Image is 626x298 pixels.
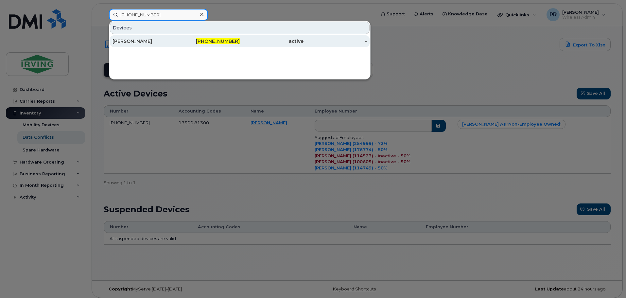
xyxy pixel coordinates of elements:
[110,22,370,34] div: Devices
[240,38,304,44] div: active
[196,38,240,44] span: [PHONE_NUMBER]
[110,35,370,47] a: [PERSON_NAME][PHONE_NUMBER]active-
[304,38,367,44] div: -
[113,38,176,44] div: [PERSON_NAME]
